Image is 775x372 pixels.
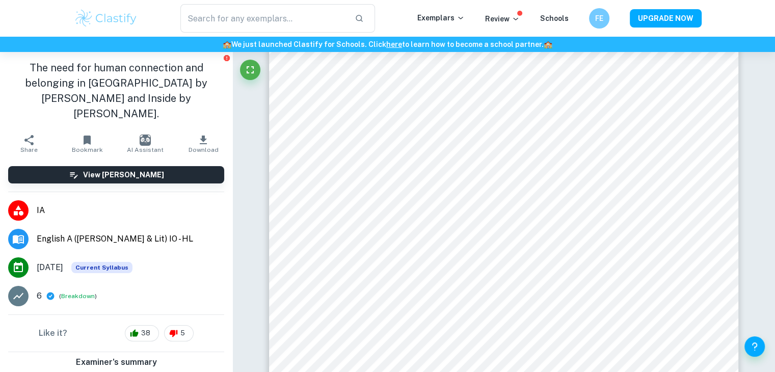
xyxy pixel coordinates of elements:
[240,60,260,80] button: Fullscreen
[540,14,569,22] a: Schools
[630,9,702,28] button: UPGRADE NOW
[140,135,151,146] img: AI Assistant
[485,13,520,24] p: Review
[544,40,552,48] span: 🏫
[58,129,116,158] button: Bookmark
[8,60,224,121] h1: The need for human connection and belonging in [GEOGRAPHIC_DATA] by [PERSON_NAME] and Inside by [...
[71,262,132,273] span: Current Syllabus
[180,4,347,33] input: Search for any exemplars...
[417,12,465,23] p: Exemplars
[2,39,773,50] h6: We just launched Clastify for Schools. Click to learn how to become a school partner.
[744,336,765,357] button: Help and Feedback
[125,325,159,341] div: 38
[83,169,164,180] h6: View [PERSON_NAME]
[593,13,605,24] h6: FE
[61,291,95,301] button: Breakdown
[386,40,402,48] a: here
[37,204,224,217] span: IA
[223,40,231,48] span: 🏫
[39,327,67,339] h6: Like it?
[72,146,103,153] span: Bookmark
[589,8,609,29] button: FE
[4,356,228,368] h6: Examiner's summary
[116,129,174,158] button: AI Assistant
[164,325,194,341] div: 5
[59,291,97,301] span: ( )
[136,328,156,338] span: 38
[223,54,230,62] button: Report issue
[189,146,219,153] span: Download
[74,8,139,29] img: Clastify logo
[127,146,164,153] span: AI Assistant
[37,233,224,245] span: English A ([PERSON_NAME] & Lit) IO - HL
[37,261,63,274] span: [DATE]
[174,129,232,158] button: Download
[37,290,42,302] p: 6
[8,166,224,183] button: View [PERSON_NAME]
[175,328,191,338] span: 5
[20,146,38,153] span: Share
[71,262,132,273] div: This exemplar is based on the current syllabus. Feel free to refer to it for inspiration/ideas wh...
